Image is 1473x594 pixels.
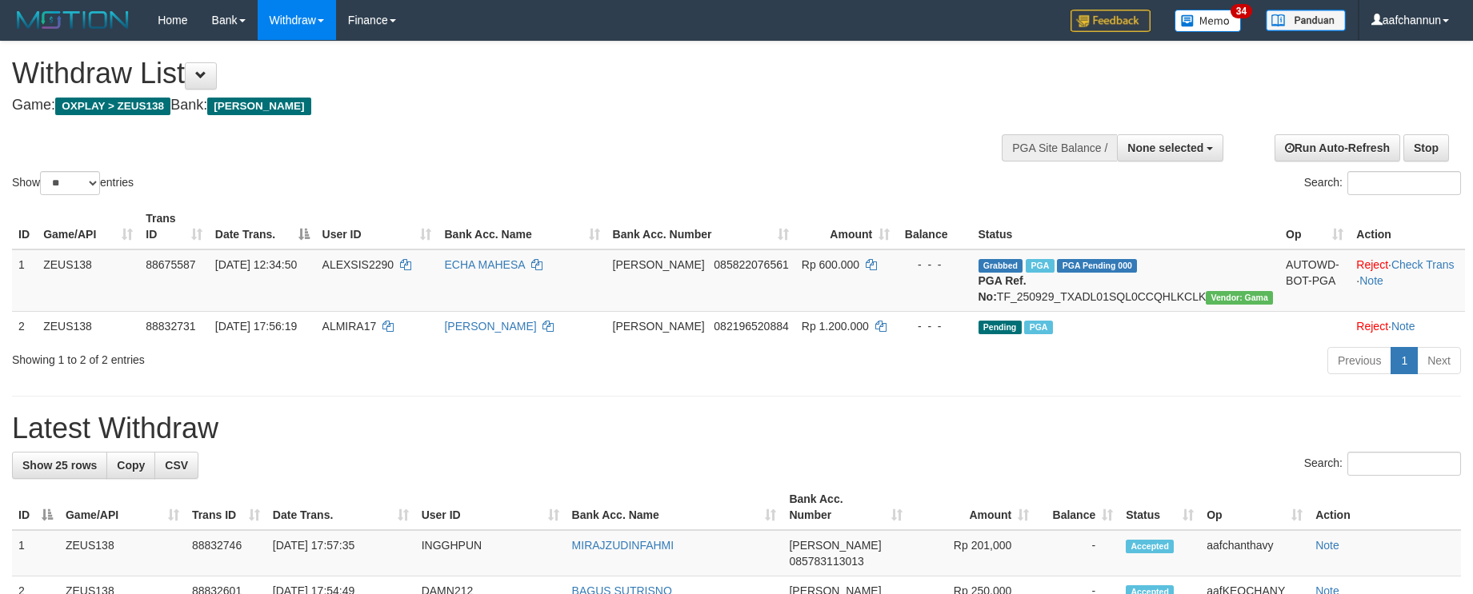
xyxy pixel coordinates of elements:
th: Date Trans.: activate to sort column ascending [266,484,415,530]
input: Search: [1347,452,1461,476]
img: Button%20Memo.svg [1175,10,1242,32]
td: ZEUS138 [37,311,139,341]
th: ID [12,204,37,249]
th: Status [972,204,1280,249]
a: ECHA MAHESA [444,258,524,271]
th: Balance [896,204,971,249]
td: aafchanthavy [1200,530,1309,576]
a: Stop [1403,134,1449,161]
a: Next [1417,347,1461,374]
h4: Game: Bank: [12,98,966,114]
th: Amount: activate to sort column ascending [795,204,896,249]
a: MIRAJZUDINFAHMI [572,539,674,552]
a: Check Trans [1391,258,1455,271]
th: Bank Acc. Number: activate to sort column ascending [606,204,795,249]
h1: Withdraw List [12,58,966,90]
span: Vendor URL: https://trx31.1velocity.biz [1206,291,1273,305]
span: Copy 082196520884 to clipboard [714,320,788,333]
td: Rp 201,000 [909,530,1035,576]
span: Show 25 rows [22,459,97,472]
span: Marked by aafpengsreynich [1024,321,1052,334]
span: [PERSON_NAME] [789,539,881,552]
th: Op: activate to sort column ascending [1200,484,1309,530]
a: Previous [1327,347,1391,374]
span: 88675587 [146,258,195,271]
span: Grabbed [979,259,1023,273]
a: Copy [106,452,155,479]
img: panduan.png [1266,10,1346,31]
th: Status: activate to sort column ascending [1119,484,1200,530]
span: Accepted [1126,540,1174,553]
a: [PERSON_NAME] [444,320,536,333]
a: Reject [1356,258,1388,271]
th: Action [1309,484,1461,530]
th: Bank Acc. Number: activate to sort column ascending [783,484,909,530]
td: 2 [12,311,37,341]
span: None selected [1127,142,1203,154]
a: Note [1359,274,1383,287]
a: Note [1391,320,1415,333]
select: Showentries [40,171,100,195]
td: ZEUS138 [59,530,186,576]
a: Run Auto-Refresh [1275,134,1400,161]
span: ALMIRA17 [322,320,377,333]
span: 34 [1231,4,1252,18]
b: PGA Ref. No: [979,274,1027,303]
th: Amount: activate to sort column ascending [909,484,1035,530]
span: PGA Pending [1057,259,1137,273]
th: Date Trans.: activate to sort column descending [209,204,316,249]
td: - [1035,530,1119,576]
th: Bank Acc. Name: activate to sort column ascending [438,204,606,249]
td: TF_250929_TXADL01SQL0CCQHLKCLK [972,249,1280,312]
span: [PERSON_NAME] [207,98,310,115]
span: [PERSON_NAME] [613,258,705,271]
span: Copy 085822076561 to clipboard [714,258,788,271]
img: MOTION_logo.png [12,8,134,32]
td: ZEUS138 [37,249,139,312]
div: - - - [903,318,965,334]
td: 1 [12,530,59,576]
div: - - - [903,257,965,273]
input: Search: [1347,171,1461,195]
th: Op: activate to sort column ascending [1279,204,1350,249]
span: Pending [979,321,1022,334]
h1: Latest Withdraw [12,413,1461,445]
span: Rp 1.200.000 [802,320,869,333]
th: Trans ID: activate to sort column ascending [186,484,266,530]
th: Trans ID: activate to sort column ascending [139,204,209,249]
td: 1 [12,249,37,312]
th: Game/API: activate to sort column ascending [37,204,139,249]
button: None selected [1117,134,1223,161]
a: CSV [154,452,198,479]
span: 88832731 [146,320,195,333]
label: Show entries [12,171,134,195]
img: Feedback.jpg [1071,10,1151,32]
th: Game/API: activate to sort column ascending [59,484,186,530]
div: Showing 1 to 2 of 2 entries [12,345,602,368]
span: Copy 085783113013 to clipboard [789,555,863,568]
span: OXPLAY > ZEUS138 [55,98,170,115]
span: Rp 600.000 [802,258,859,271]
span: ALEXSIS2290 [322,258,394,271]
span: [DATE] 12:34:50 [215,258,297,271]
th: Balance: activate to sort column ascending [1035,484,1119,530]
th: User ID: activate to sort column ascending [316,204,438,249]
td: · · [1350,249,1465,312]
a: 1 [1391,347,1418,374]
a: Show 25 rows [12,452,107,479]
a: Note [1315,539,1339,552]
td: 88832746 [186,530,266,576]
span: Copy [117,459,145,472]
div: PGA Site Balance / [1002,134,1117,161]
td: INGGHPUN [415,530,566,576]
span: [PERSON_NAME] [613,320,705,333]
span: Marked by aafpengsreynich [1026,259,1054,273]
span: CSV [165,459,188,472]
td: · [1350,311,1465,341]
span: [DATE] 17:56:19 [215,320,297,333]
a: Reject [1356,320,1388,333]
th: ID: activate to sort column descending [12,484,59,530]
th: Bank Acc. Name: activate to sort column ascending [566,484,783,530]
td: AUTOWD-BOT-PGA [1279,249,1350,312]
label: Search: [1304,452,1461,476]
